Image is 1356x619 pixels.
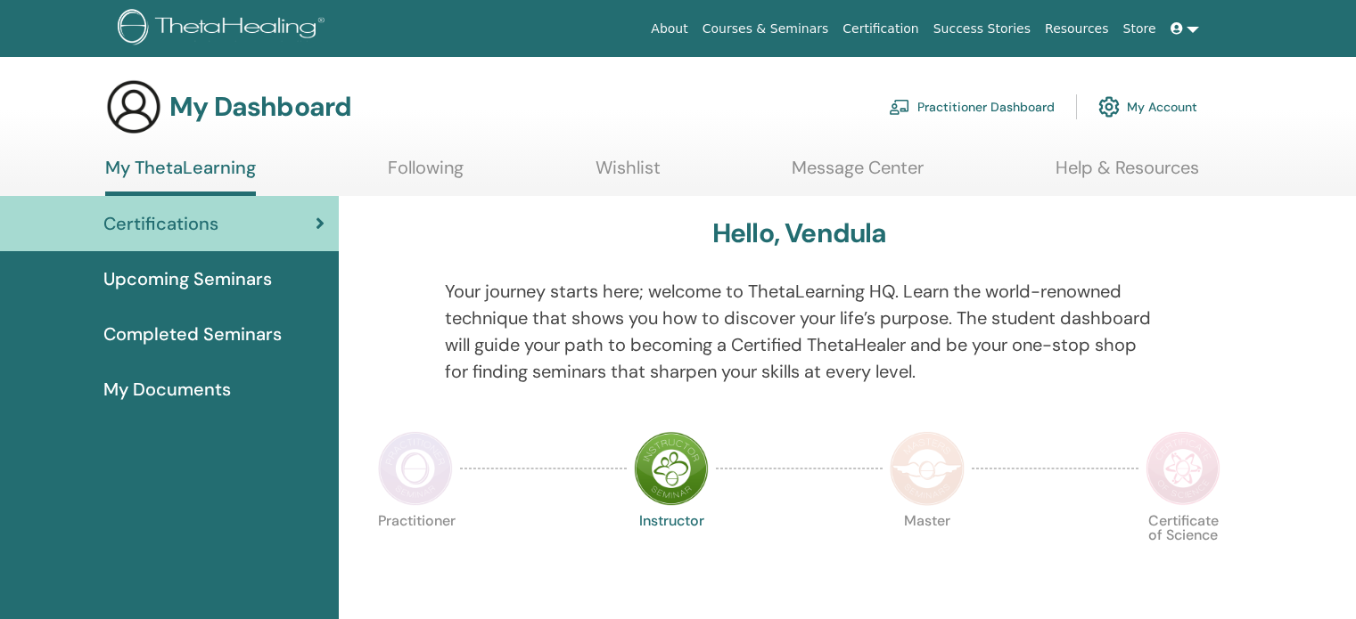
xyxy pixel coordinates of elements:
[634,514,709,589] p: Instructor
[1146,514,1220,589] p: Certificate of Science
[792,157,924,191] a: Message Center
[445,278,1155,385] p: Your journey starts here; welcome to ThetaLearning HQ. Learn the world-renowned technique that sh...
[644,12,694,45] a: About
[1038,12,1116,45] a: Resources
[1146,431,1220,506] img: Certificate of Science
[105,78,162,135] img: generic-user-icon.jpg
[835,12,925,45] a: Certification
[1056,157,1199,191] a: Help & Resources
[378,431,453,506] img: Practitioner
[169,91,351,123] h3: My Dashboard
[926,12,1038,45] a: Success Stories
[889,99,910,115] img: chalkboard-teacher.svg
[103,376,231,403] span: My Documents
[103,210,218,237] span: Certifications
[1098,87,1197,126] a: My Account
[388,157,464,191] a: Following
[634,431,709,506] img: Instructor
[103,265,272,292] span: Upcoming Seminars
[1116,12,1163,45] a: Store
[889,87,1055,126] a: Practitioner Dashboard
[118,9,331,49] img: logo.png
[596,157,661,191] a: Wishlist
[105,157,256,196] a: My ThetaLearning
[1098,92,1120,122] img: cog.svg
[712,217,887,249] h3: Hello, Vendula
[378,514,453,589] p: Practitioner
[890,431,965,506] img: Master
[890,514,965,589] p: Master
[695,12,836,45] a: Courses & Seminars
[103,321,282,347] span: Completed Seminars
